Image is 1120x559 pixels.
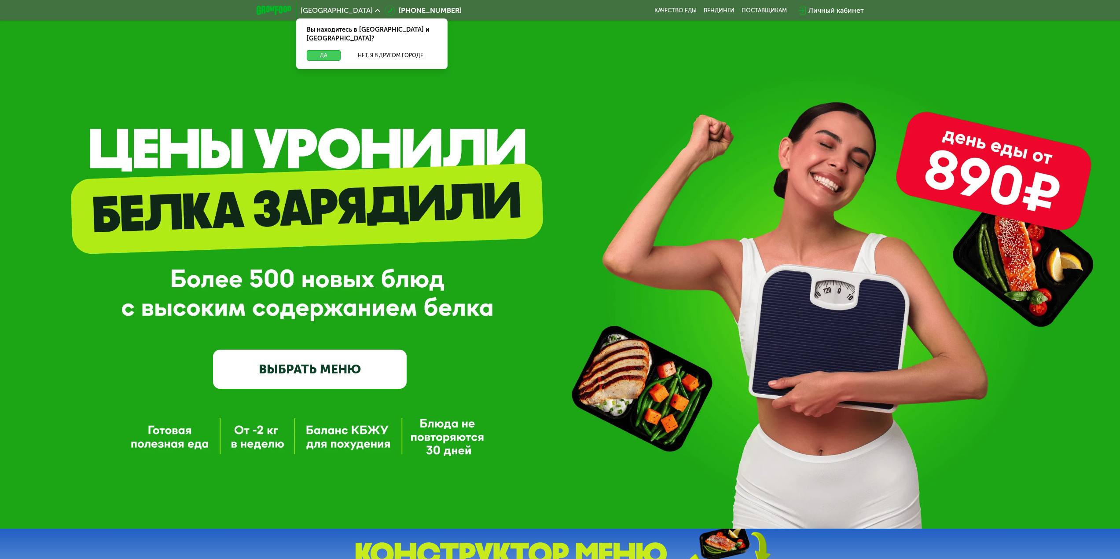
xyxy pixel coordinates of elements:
a: Вендинги [704,7,734,14]
a: [PHONE_NUMBER] [385,5,462,16]
button: Да [307,50,341,61]
div: Личный кабинет [808,5,864,16]
button: Нет, я в другом городе [344,50,437,61]
span: [GEOGRAPHIC_DATA] [301,7,373,14]
div: поставщикам [742,7,787,14]
a: Качество еды [654,7,697,14]
div: Вы находитесь в [GEOGRAPHIC_DATA] и [GEOGRAPHIC_DATA]? [296,18,448,50]
a: ВЫБРАТЬ МЕНЮ [213,350,407,388]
